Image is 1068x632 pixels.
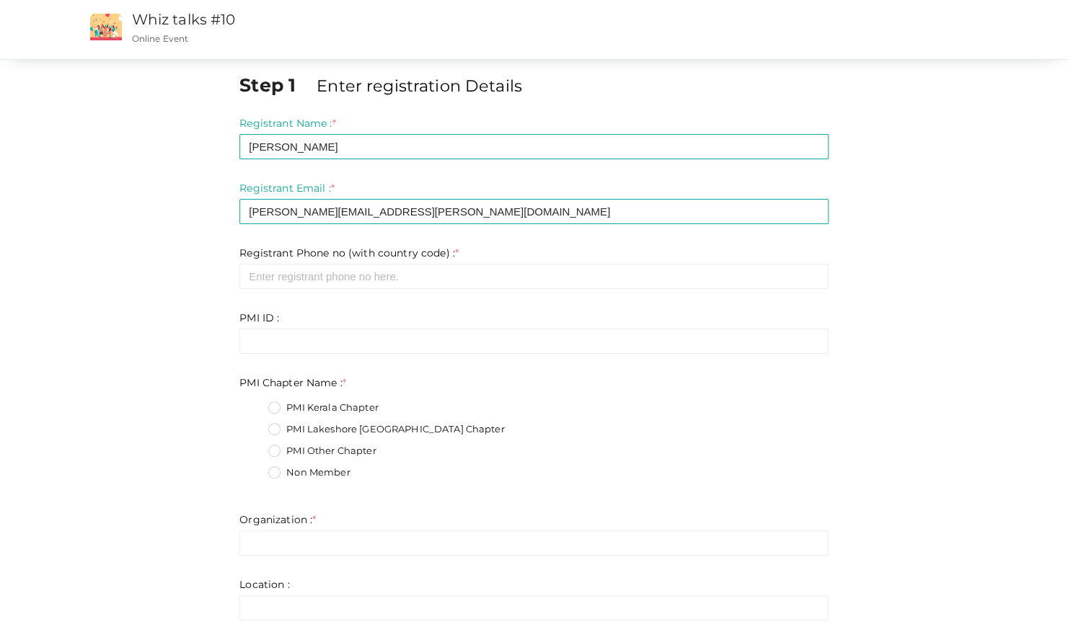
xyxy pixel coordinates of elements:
label: Non Member [268,466,350,480]
label: Registrant Email : [239,181,335,195]
label: Registrant Name : [239,116,336,130]
label: PMI Kerala Chapter [268,401,379,415]
input: Enter registrant email here. [239,199,829,224]
input: Enter registrant phone no here. [239,264,829,289]
label: Organization : [239,512,316,527]
img: event2.png [90,14,122,40]
label: PMI Lakeshore [GEOGRAPHIC_DATA] Chapter [268,422,504,437]
input: Enter registrant name here. [239,134,829,159]
label: PMI Chapter Name : [239,375,346,390]
a: Whiz talks #10 [132,11,236,28]
label: Step 1 [239,72,314,98]
label: PMI Other Chapter [268,444,376,458]
p: Online Event [132,32,666,45]
label: PMI ID : [239,311,279,325]
label: Enter registration Details [317,74,522,97]
label: Location : [239,577,289,592]
label: Registrant Phone no (with country code) : [239,246,459,260]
